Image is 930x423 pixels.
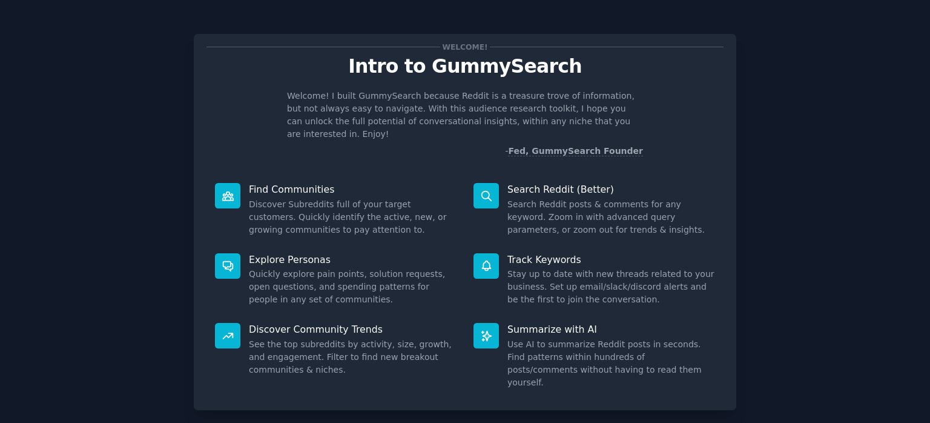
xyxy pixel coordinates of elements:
p: Summarize with AI [507,323,715,336]
a: Fed, GummySearch Founder [508,146,643,156]
dd: Stay up to date with new threads related to your business. Set up email/slack/discord alerts and ... [507,268,715,306]
dd: Discover Subreddits full of your target customers. Quickly identify the active, new, or growing c... [249,198,457,236]
p: Intro to GummySearch [206,56,724,77]
span: Welcome! [440,41,490,53]
p: Discover Community Trends [249,323,457,336]
dd: See the top subreddits by activity, size, growth, and engagement. Filter to find new breakout com... [249,338,457,376]
p: Search Reddit (Better) [507,183,715,196]
dd: Search Reddit posts & comments for any keyword. Zoom in with advanced query parameters, or zoom o... [507,198,715,236]
p: Find Communities [249,183,457,196]
p: Welcome! I built GummySearch because Reddit is a treasure trove of information, but not always ea... [287,90,643,141]
div: - [505,145,643,158]
p: Explore Personas [249,253,457,266]
p: Track Keywords [507,253,715,266]
dd: Quickly explore pain points, solution requests, open questions, and spending patterns for people ... [249,268,457,306]
dd: Use AI to summarize Reddit posts in seconds. Find patterns within hundreds of posts/comments with... [507,338,715,389]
